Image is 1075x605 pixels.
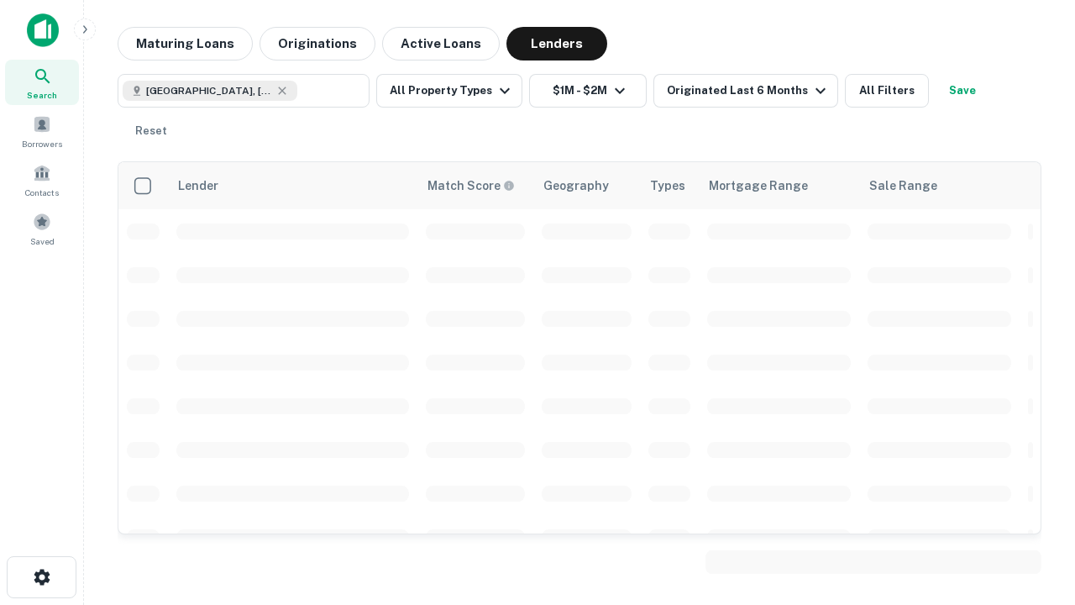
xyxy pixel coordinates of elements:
[709,176,808,196] div: Mortgage Range
[168,162,417,209] th: Lender
[936,74,989,108] button: Save your search to get updates of matches that match your search criteria.
[260,27,375,60] button: Originations
[640,162,699,209] th: Types
[845,74,929,108] button: All Filters
[506,27,607,60] button: Lenders
[376,74,522,108] button: All Property Types
[529,74,647,108] button: $1M - $2M
[653,74,838,108] button: Originated Last 6 Months
[427,176,511,195] h6: Match Score
[30,234,55,248] span: Saved
[382,27,500,60] button: Active Loans
[869,176,937,196] div: Sale Range
[543,176,609,196] div: Geography
[427,176,515,195] div: Capitalize uses an advanced AI algorithm to match your search with the best lender. The match sco...
[5,108,79,154] a: Borrowers
[533,162,640,209] th: Geography
[118,27,253,60] button: Maturing Loans
[124,114,178,148] button: Reset
[5,206,79,251] a: Saved
[22,137,62,150] span: Borrowers
[146,83,272,98] span: [GEOGRAPHIC_DATA], [GEOGRAPHIC_DATA], [GEOGRAPHIC_DATA]
[25,186,59,199] span: Contacts
[667,81,831,101] div: Originated Last 6 Months
[417,162,533,209] th: Capitalize uses an advanced AI algorithm to match your search with the best lender. The match sco...
[859,162,1020,209] th: Sale Range
[178,176,218,196] div: Lender
[5,60,79,105] a: Search
[27,88,57,102] span: Search
[650,176,685,196] div: Types
[5,157,79,203] a: Contacts
[699,162,859,209] th: Mortgage Range
[991,471,1075,551] iframe: Chat Widget
[27,13,59,47] img: capitalize-icon.png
